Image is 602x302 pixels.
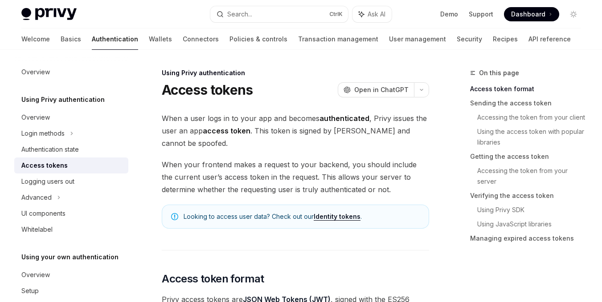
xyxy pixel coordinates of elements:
div: UI components [21,208,66,219]
a: Authentication state [14,141,128,157]
a: Overview [14,64,128,80]
span: Open in ChatGPT [354,85,409,94]
a: Access tokens [14,157,128,173]
a: Wallets [149,28,172,50]
button: Search...CtrlK [210,6,348,22]
a: Overview [14,109,128,125]
div: Search... [227,9,252,20]
span: When a user logs in to your app and becomes , Privy issues the user an app . This token is signed... [162,112,429,149]
div: Overview [21,67,50,77]
a: Verifying the access token [470,189,588,203]
a: Security [457,28,482,50]
div: Whitelabel [21,224,53,235]
a: Accessing the token from your client [477,110,588,125]
span: Looking to access user data? Check out our . [184,212,420,221]
strong: authenticated [319,114,369,123]
a: Getting the access token [470,149,588,164]
h1: Access tokens [162,82,253,98]
a: Using the access token with popular libraries [477,125,588,149]
button: Toggle dark mode [566,7,581,21]
a: Transaction management [298,28,378,50]
button: Open in ChatGPT [338,82,414,97]
div: Advanced [21,192,52,203]
svg: Note [171,213,178,220]
a: Managing expired access tokens [470,231,588,246]
a: Policies & controls [229,28,287,50]
a: UI components [14,205,128,221]
a: User management [389,28,446,50]
a: Overview [14,267,128,283]
strong: access token [203,126,250,135]
div: Overview [21,112,50,123]
div: Login methods [21,128,65,139]
div: Access tokens [21,160,68,171]
h5: Using Privy authentication [21,94,105,105]
a: Whitelabel [14,221,128,238]
div: Overview [21,270,50,280]
a: Access token format [470,82,588,96]
span: On this page [479,68,519,78]
a: Basics [61,28,81,50]
a: Demo [440,10,458,19]
div: Authentication state [21,144,79,155]
span: Ctrl K [329,11,343,18]
a: Sending the access token [470,96,588,110]
span: Access token format [162,272,264,286]
a: Identity tokens [314,213,360,221]
button: Ask AI [352,6,392,22]
div: Using Privy authentication [162,68,429,77]
a: Support [469,10,493,19]
img: light logo [21,8,77,20]
h5: Using your own authentication [21,252,119,262]
a: Connectors [183,28,219,50]
a: Using JavaScript libraries [477,217,588,231]
span: Dashboard [511,10,545,19]
a: Dashboard [504,7,559,21]
span: Ask AI [368,10,385,19]
a: Authentication [92,28,138,50]
a: Recipes [493,28,518,50]
a: Welcome [21,28,50,50]
div: Setup [21,286,39,296]
span: When your frontend makes a request to your backend, you should include the current user’s access ... [162,158,429,196]
a: Using Privy SDK [477,203,588,217]
a: Logging users out [14,173,128,189]
div: Logging users out [21,176,74,187]
a: Setup [14,283,128,299]
a: Accessing the token from your server [477,164,588,189]
a: API reference [528,28,571,50]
